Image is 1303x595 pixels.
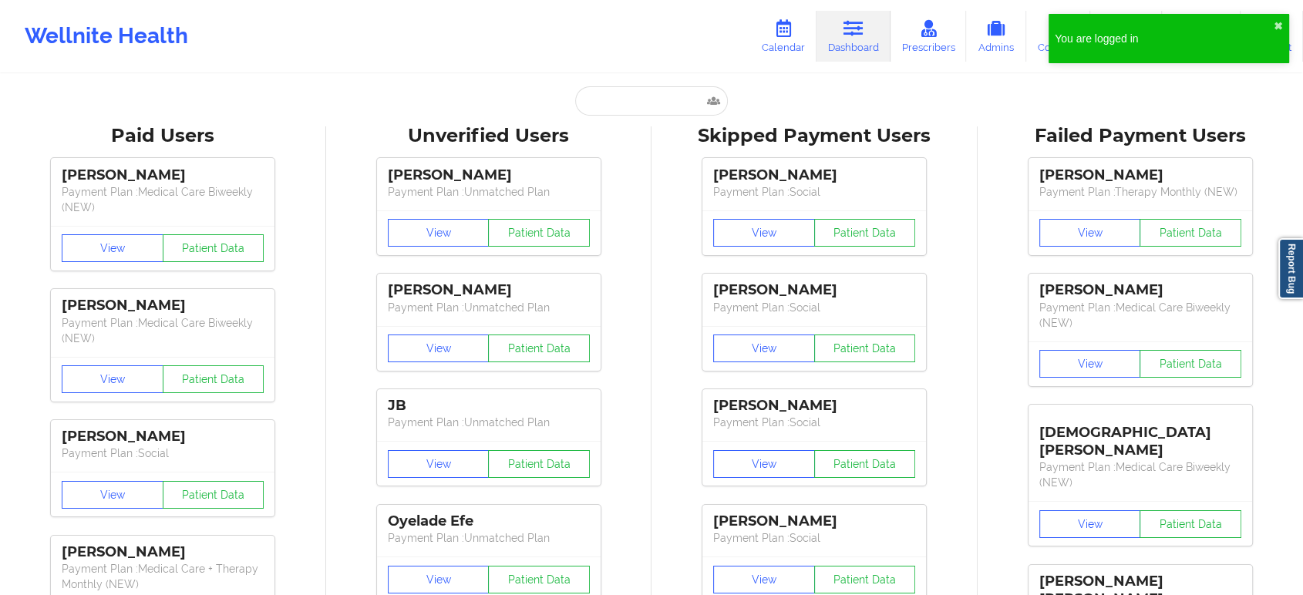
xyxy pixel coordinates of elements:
button: View [388,334,490,362]
a: Dashboard [816,11,891,62]
div: [PERSON_NAME] [388,281,590,299]
div: [PERSON_NAME] [713,166,915,184]
button: Patient Data [163,234,264,262]
button: Patient Data [488,450,590,478]
div: Unverified Users [337,124,641,148]
button: Patient Data [163,481,264,509]
button: Patient Data [1140,510,1241,538]
button: close [1274,20,1283,32]
button: Patient Data [1140,350,1241,378]
button: View [713,566,815,593]
button: View [388,450,490,478]
div: Paid Users [11,124,315,148]
div: [PERSON_NAME] [62,543,264,561]
div: Oyelade Efe [388,513,590,530]
button: View [62,481,163,509]
p: Payment Plan : Social [713,184,915,200]
div: You are logged in [1055,31,1274,46]
p: Payment Plan : Unmatched Plan [388,530,590,546]
p: Payment Plan : Social [713,300,915,315]
div: [PERSON_NAME] [388,166,590,184]
button: Patient Data [488,334,590,362]
button: View [388,219,490,247]
div: Skipped Payment Users [662,124,967,148]
div: [PERSON_NAME] [713,281,915,299]
button: Patient Data [488,219,590,247]
p: Payment Plan : Medical Care Biweekly (NEW) [1039,300,1241,331]
button: Patient Data [814,566,916,593]
div: [PERSON_NAME] [62,428,264,445]
div: [PERSON_NAME] [1039,166,1241,184]
div: [PERSON_NAME] [62,297,264,314]
div: [PERSON_NAME] [1039,281,1241,299]
p: Payment Plan : Medical Care Biweekly (NEW) [62,184,264,215]
p: Payment Plan : Unmatched Plan [388,300,590,315]
p: Payment Plan : Unmatched Plan [388,415,590,430]
a: Admins [966,11,1026,62]
button: Patient Data [163,365,264,393]
p: Payment Plan : Social [62,445,264,461]
button: View [1039,219,1141,247]
p: Payment Plan : Unmatched Plan [388,184,590,200]
button: Patient Data [814,219,916,247]
p: Payment Plan : Medical Care + Therapy Monthly (NEW) [62,561,264,592]
div: [PERSON_NAME] [713,513,915,530]
a: Coaches [1026,11,1090,62]
div: JB [388,397,590,415]
p: Payment Plan : Social [713,530,915,546]
button: View [1039,350,1141,378]
div: [PERSON_NAME] [713,397,915,415]
button: View [713,450,815,478]
p: Payment Plan : Therapy Monthly (NEW) [1039,184,1241,200]
button: Patient Data [488,566,590,593]
button: View [713,334,815,362]
p: Payment Plan : Medical Care Biweekly (NEW) [62,315,264,346]
a: Report Bug [1278,238,1303,299]
a: Prescribers [891,11,967,62]
button: View [713,219,815,247]
div: [DEMOGRAPHIC_DATA][PERSON_NAME] [1039,412,1241,459]
div: Failed Payment Users [988,124,1293,148]
p: Payment Plan : Medical Care Biweekly (NEW) [1039,459,1241,490]
button: View [1039,510,1141,538]
a: Calendar [750,11,816,62]
div: [PERSON_NAME] [62,166,264,184]
button: Patient Data [1140,219,1241,247]
button: Patient Data [814,334,916,362]
button: Patient Data [814,450,916,478]
button: View [388,566,490,593]
button: View [62,234,163,262]
button: View [62,365,163,393]
p: Payment Plan : Social [713,415,915,430]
